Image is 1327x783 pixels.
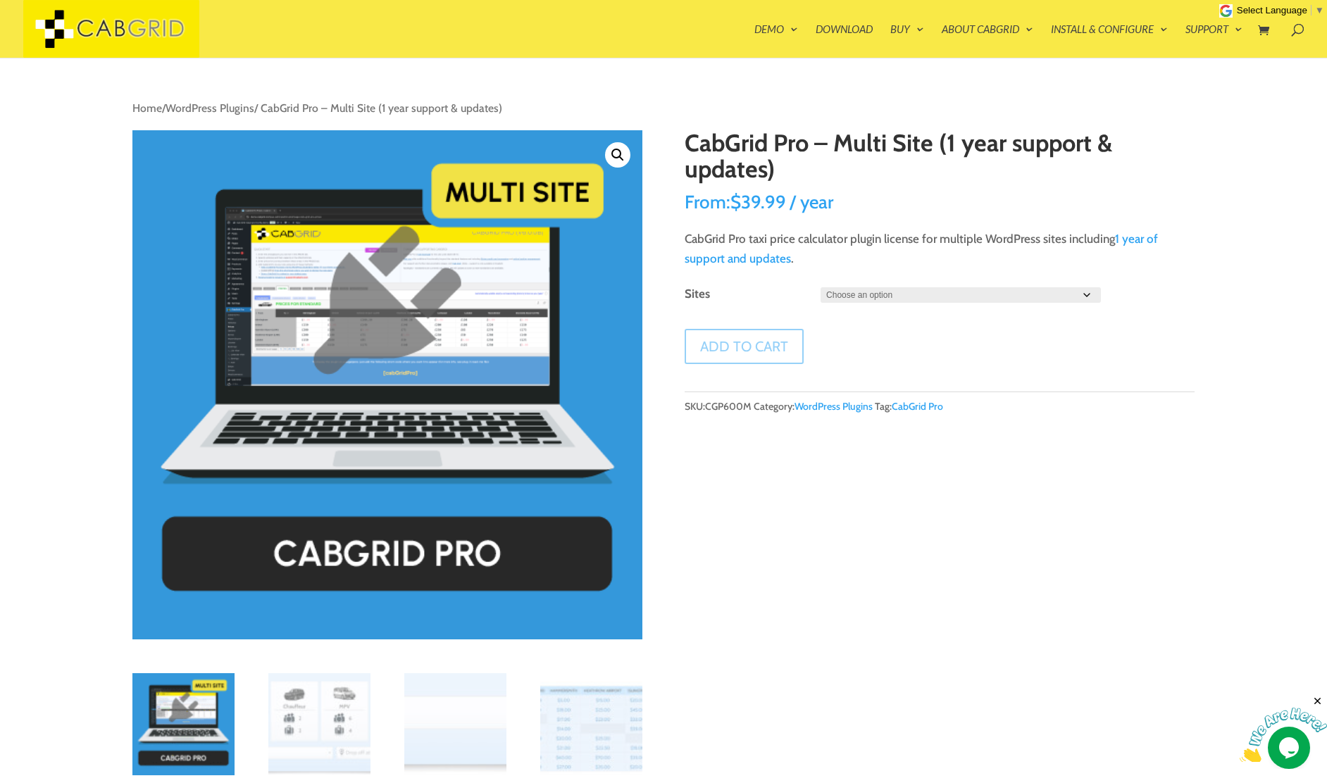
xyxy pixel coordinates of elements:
[1240,695,1327,762] iframe: chat widget
[685,191,730,213] span: From:
[1051,24,1168,58] a: Install & Configure
[1237,5,1324,15] a: Select Language​
[875,400,943,413] span: Tag:
[540,673,642,775] img: CabGrid Pro - Multi Site (1 year support & updates) - Image 4
[132,101,162,115] a: Home
[685,229,1194,270] p: CabGrid Pro taxi price calculator plugin license for multiple WordPress sites including .
[795,400,873,413] a: WordPress Plugins
[268,673,370,775] img: CabGrid Pro - Multi Site (1 year support & updates) - Image 2
[132,99,1194,119] nav: Breadcrumb
[730,191,786,213] span: 39.99
[890,24,924,58] a: Buy
[790,191,833,213] span: / year
[705,400,752,413] span: CGP600M
[685,130,1194,193] h1: CabGrid Pro – Multi Site (1 year support & updates)
[816,24,873,58] a: Download
[685,287,710,301] label: Sites
[1315,5,1324,15] span: ▼
[1237,5,1307,15] span: Select Language
[404,673,506,775] img: CabGrid Pro - Multi Site (1 year support & updates) - Image 3
[685,329,804,364] button: Add to cart
[754,24,798,58] a: Demo
[754,400,873,413] span: Category:
[1185,24,1242,58] a: Support
[942,24,1033,58] a: About CabGrid
[605,142,630,168] a: View full-screen image gallery
[166,101,254,115] a: WordPress Plugins
[132,673,235,775] img: CabGrid Pro - Multi Site (1 year support & updates)
[730,191,741,213] span: $
[23,20,199,35] a: CabGrid Taxi Plugin
[132,130,642,639] a: CabGrid Pro - Multi Site (1 year support & updates)
[892,400,943,413] a: CabGrid Pro
[685,400,752,413] span: SKU:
